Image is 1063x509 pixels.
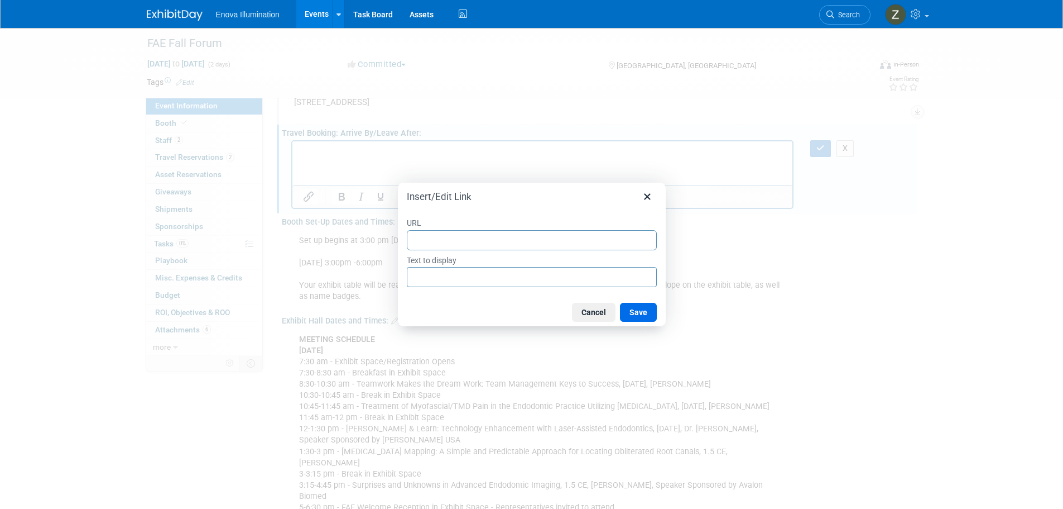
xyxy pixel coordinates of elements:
[147,9,203,21] img: ExhibitDay
[216,10,280,19] span: Enova Illumination
[885,4,906,25] img: Zachary Bienkowski
[6,4,495,16] body: Rich Text Area. Press ALT-0 for help.
[407,191,472,203] h1: Insert/Edit Link
[407,253,657,267] label: Text to display
[834,11,860,19] span: Search
[638,187,657,206] button: Close
[572,303,615,322] button: Cancel
[620,303,657,322] button: Save
[407,215,657,230] label: URL
[819,5,870,25] a: Search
